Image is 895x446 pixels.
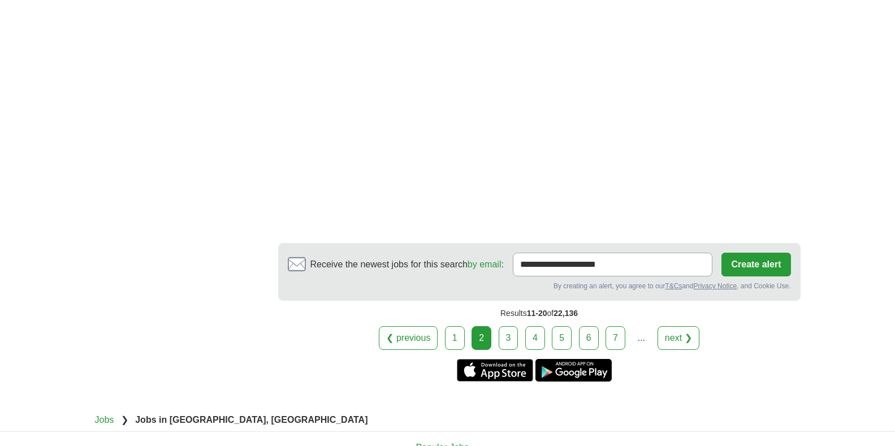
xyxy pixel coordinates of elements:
[693,282,737,290] a: Privacy Notice
[379,326,438,350] a: ❮ previous
[310,258,504,271] span: Receive the newest jobs for this search :
[579,326,599,350] a: 6
[445,326,465,350] a: 1
[525,326,545,350] a: 4
[472,326,491,350] div: 2
[288,281,791,291] div: By creating an alert, you agree to our and , and Cookie Use.
[658,326,699,350] a: next ❯
[721,253,790,276] button: Create alert
[121,415,128,425] span: ❯
[554,309,578,318] span: 22,136
[95,415,114,425] a: Jobs
[457,359,533,382] a: Get the iPhone app
[552,326,572,350] a: 5
[527,309,547,318] span: 11-20
[630,327,652,349] div: ...
[606,326,625,350] a: 7
[135,415,367,425] strong: Jobs in [GEOGRAPHIC_DATA], [GEOGRAPHIC_DATA]
[535,359,612,382] a: Get the Android app
[665,282,682,290] a: T&Cs
[468,259,501,269] a: by email
[499,326,518,350] a: 3
[278,301,801,326] div: Results of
